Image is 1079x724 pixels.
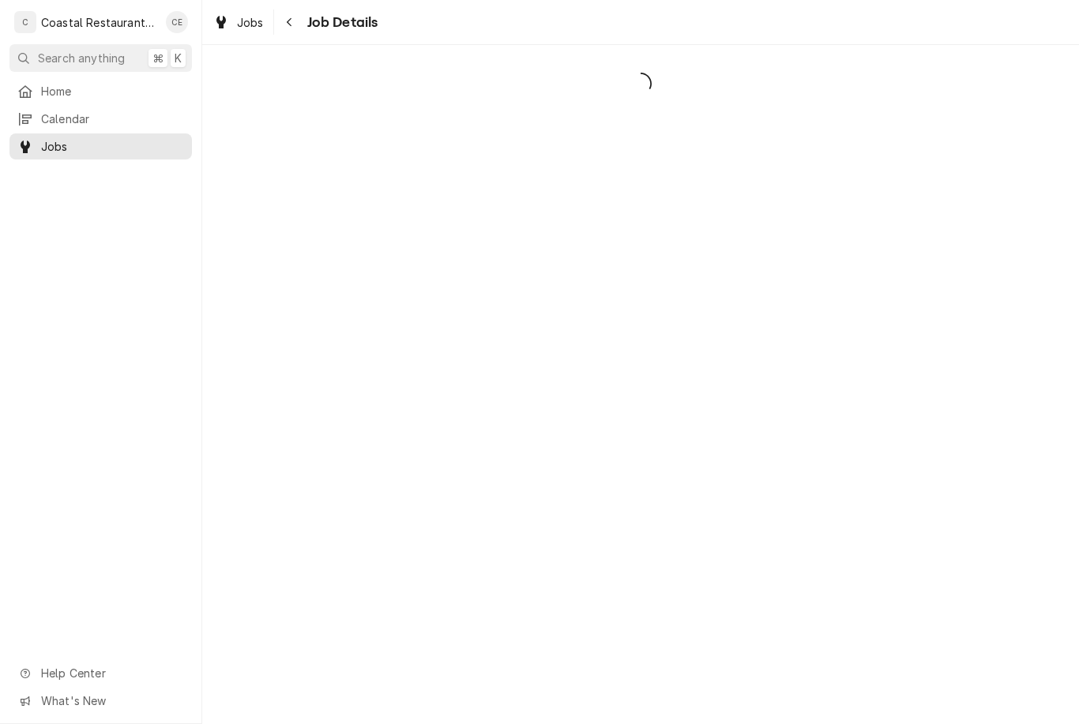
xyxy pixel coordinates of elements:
[303,12,378,33] span: Job Details
[9,133,192,159] a: Jobs
[41,83,184,99] span: Home
[175,50,182,66] span: K
[41,111,184,127] span: Calendar
[9,44,192,72] button: Search anything⌘K
[277,9,303,35] button: Navigate back
[9,660,192,686] a: Go to Help Center
[14,11,36,33] div: C
[41,138,184,155] span: Jobs
[9,688,192,714] a: Go to What's New
[9,78,192,104] a: Home
[38,50,125,66] span: Search anything
[166,11,188,33] div: CE
[166,11,188,33] div: Carlos Espin's Avatar
[152,50,164,66] span: ⌘
[41,14,157,31] div: Coastal Restaurant Repair
[9,106,192,132] a: Calendar
[41,665,182,681] span: Help Center
[237,14,264,31] span: Jobs
[207,9,270,36] a: Jobs
[202,67,1079,100] span: Loading...
[41,692,182,709] span: What's New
